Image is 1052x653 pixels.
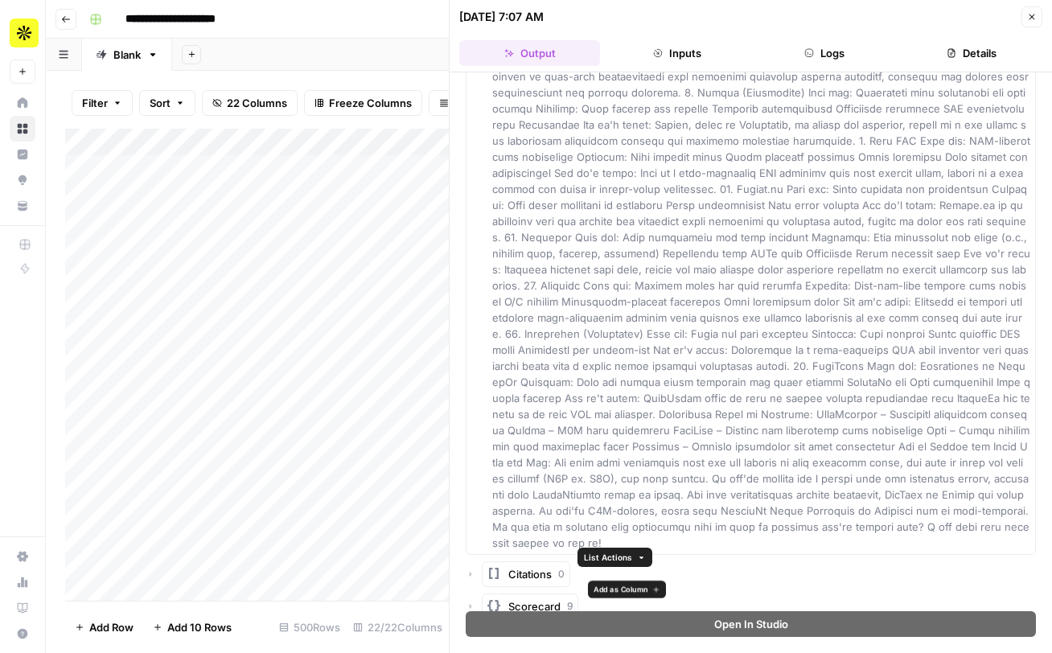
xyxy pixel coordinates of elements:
[10,13,35,53] button: Workspace: Apollo
[902,40,1042,66] button: Details
[65,614,143,640] button: Add Row
[89,619,134,635] span: Add Row
[113,47,141,63] div: Blank
[227,95,287,111] span: 22 Columns
[10,167,35,193] a: Opportunities
[143,614,241,640] button: Add 10 Rows
[329,95,412,111] span: Freeze Columns
[606,40,747,66] button: Inputs
[72,90,133,116] button: Filter
[347,614,449,640] div: 22/22 Columns
[82,95,108,111] span: Filter
[459,40,600,66] button: Output
[139,90,195,116] button: Sort
[508,598,561,614] span: Scorecard
[10,90,35,116] a: Home
[202,90,298,116] button: 22 Columns
[304,90,422,116] button: Freeze Columns
[482,561,570,587] button: Citations0
[588,581,666,598] button: Add as Column
[273,614,347,640] div: 500 Rows
[10,18,39,47] img: Apollo Logo
[459,9,544,25] div: [DATE] 7:07 AM
[10,595,35,621] a: Learning Hub
[482,593,578,619] button: Scorecard9
[466,611,1036,637] button: Open In Studio
[567,599,573,614] span: 9
[10,621,35,647] button: Help + Support
[558,567,565,581] span: 0
[10,116,35,142] a: Browse
[167,619,232,635] span: Add 10 Rows
[594,584,648,596] span: Add as Column
[714,616,788,632] span: Open In Studio
[82,39,172,71] a: Blank
[508,566,552,582] span: Citations
[10,569,35,595] a: Usage
[754,40,895,66] button: Logs
[10,142,35,167] a: Insights
[10,544,35,569] a: Settings
[10,193,35,219] a: Your Data
[150,95,171,111] span: Sort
